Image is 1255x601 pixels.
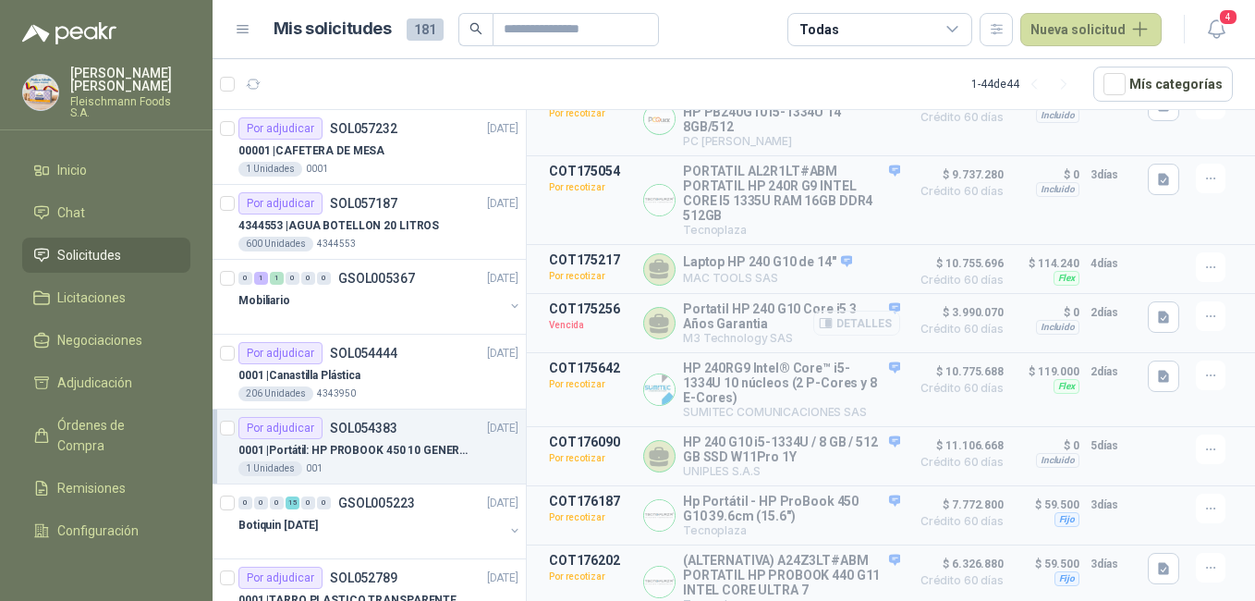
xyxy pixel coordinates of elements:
[238,217,439,235] p: 4344553 | AGUA BOTELLON 20 LITROS
[683,90,900,134] p: (ALTERNATIVA) B9LM8LT#ABM HP PB240G10 i5-1334U 14 8GB/512
[911,435,1004,457] span: $ 11.106.668
[971,69,1078,99] div: 1 - 44 de 44
[911,324,1004,335] span: Crédito 60 días
[301,497,315,509] div: 0
[57,478,126,498] span: Remisiones
[254,497,268,509] div: 0
[213,410,526,484] a: Por adjudicarSOL054383[DATE] 0001 |Portátil: HP PROBOOK 450 10 GENERACIÓN PROCESADOR INTEL CORE i...
[213,185,526,260] a: Por adjudicarSOL057187[DATE] 4344553 |AGUA BOTELLON 20 LITROS600 Unidades4344553
[70,96,190,118] p: Fleischmann Foods S.A.
[683,223,900,237] p: Tecnoplaza
[1015,494,1079,516] p: $ 59.500
[238,142,384,160] p: 00001 | CAFETERA DE MESA
[487,120,518,138] p: [DATE]
[549,178,632,197] p: Por recotizar
[286,497,299,509] div: 15
[23,75,58,110] img: Company Logo
[57,245,121,265] span: Solicitudes
[1054,512,1079,527] div: Fijo
[238,367,360,385] p: 0001 | Canastilla Plástica
[238,292,290,310] p: Mobiliario
[213,335,526,410] a: Por adjudicarSOL054444[DATE] 0001 |Canastilla Plástica206 Unidades4343950
[1015,301,1079,324] p: $ 0
[549,267,632,286] p: Por recotizar
[911,252,1004,275] span: $ 10.755.696
[57,288,126,308] span: Licitaciones
[1091,435,1137,457] p: 5 días
[238,267,522,326] a: 0 1 1 0 0 0 GSOL005367[DATE] Mobiliario
[57,521,139,541] span: Configuración
[549,104,632,123] p: Por recotizar
[549,361,632,375] p: COT175642
[1036,182,1079,197] div: Incluido
[238,461,302,476] div: 1 Unidades
[338,497,415,509] p: GSOL005223
[487,345,518,362] p: [DATE]
[487,420,518,437] p: [DATE]
[238,272,252,285] div: 0
[549,164,632,178] p: COT175054
[549,553,632,568] p: COT176202
[644,500,675,531] img: Company Logo
[22,471,190,506] a: Remisiones
[270,272,284,285] div: 1
[238,492,522,551] a: 0 0 0 15 0 0 GSOL005223[DATE] Botiquin [DATE]
[274,16,392,43] h1: Mis solicitudes
[70,67,190,92] p: [PERSON_NAME] [PERSON_NAME]
[238,442,469,460] p: 0001 | Portátil: HP PROBOOK 450 10 GENERACIÓN PROCESADOR INTEL CORE i7
[330,571,397,584] p: SOL052789
[330,422,397,435] p: SOL054383
[911,275,1004,286] span: Crédito 60 días
[683,134,900,148] p: PC [PERSON_NAME]
[330,347,397,360] p: SOL054444
[238,567,323,589] div: Por adjudicar
[57,415,173,456] span: Órdenes de Compra
[238,192,323,215] div: Por adjudicar
[549,316,632,335] p: Vencida
[1218,8,1238,26] span: 4
[254,272,268,285] div: 1
[270,497,284,509] div: 0
[22,280,190,315] a: Licitaciones
[330,122,397,135] p: SOL057232
[1091,494,1137,516] p: 3 días
[487,495,518,512] p: [DATE]
[549,568,632,586] p: Por recotizar
[317,272,331,285] div: 0
[683,271,852,285] p: MAC TOOLS SAS
[1015,361,1079,383] p: $ 119.000
[813,311,900,336] button: Detalles
[1091,553,1137,575] p: 3 días
[911,553,1004,575] span: $ 6.326.880
[487,270,518,288] p: [DATE]
[911,301,1004,324] span: $ 3.990.070
[338,272,415,285] p: GSOL005367
[911,516,1004,527] span: Crédito 60 días
[911,164,1004,186] span: $ 9.737.280
[22,513,190,548] a: Configuración
[683,361,900,405] p: HP 240RG9 Intel® Core™ i5-1334U 10 núcleos (2 P-Cores y 8 E-Cores)
[644,567,675,597] img: Company Logo
[286,272,299,285] div: 0
[683,254,852,271] p: Laptop HP 240 G10 de 14"
[549,252,632,267] p: COT175217
[911,575,1004,586] span: Crédito 60 días
[22,238,190,273] a: Solicitudes
[1091,252,1137,275] p: 4 días
[317,386,356,401] p: 4343950
[549,435,632,449] p: COT176090
[911,383,1004,394] span: Crédito 60 días
[238,417,323,439] div: Por adjudicar
[469,22,482,35] span: search
[911,186,1004,197] span: Crédito 60 días
[1054,271,1079,286] div: Flex
[57,160,87,180] span: Inicio
[911,494,1004,516] span: $ 7.772.800
[683,405,900,419] p: SUMITEC COMUNICACIONES SAS
[683,435,900,464] p: HP 240 G10 i5-1334U / 8 GB / 512 GB SSD W11Pro 1Y
[1091,164,1137,186] p: 3 días
[22,195,190,230] a: Chat
[301,272,315,285] div: 0
[238,117,323,140] div: Por adjudicar
[330,197,397,210] p: SOL057187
